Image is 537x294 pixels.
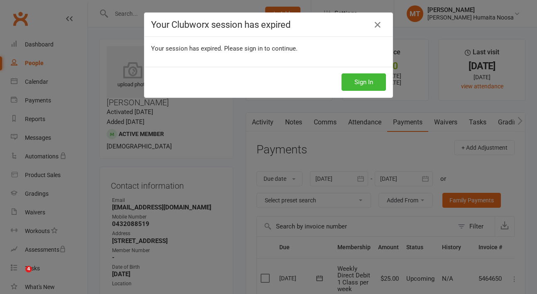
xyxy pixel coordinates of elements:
span: 4 [25,266,32,272]
button: Sign In [342,73,386,91]
span: Your session has expired. Please sign in to continue. [151,45,298,52]
h4: Your Clubworx session has expired [151,19,386,30]
a: Close [371,18,384,32]
iframe: Intercom live chat [8,266,28,286]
